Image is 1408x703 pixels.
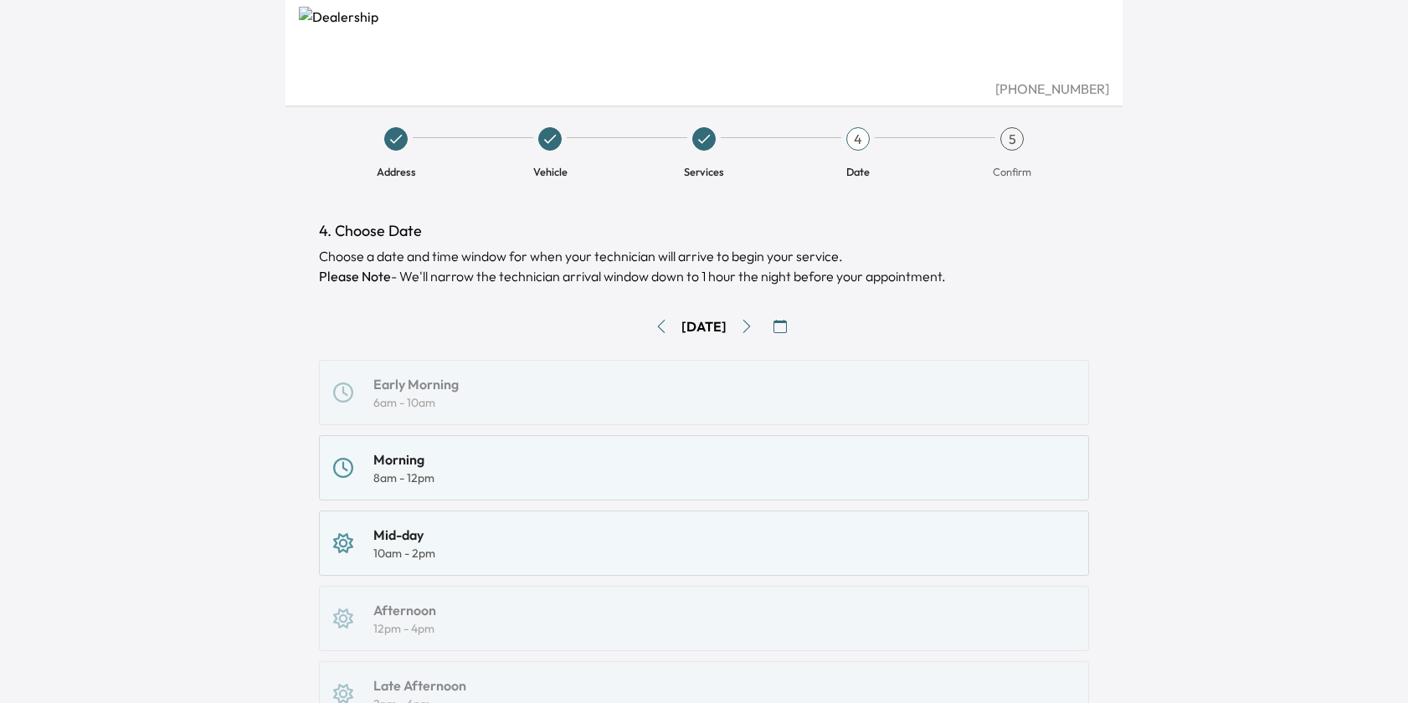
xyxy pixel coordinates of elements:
button: Go to previous day [648,313,675,340]
div: Choose a date and time window for when your technician will arrive to begin your service. [319,246,1089,286]
span: Vehicle [533,164,568,179]
div: 5 [1000,127,1024,151]
b: Please Note [319,268,391,285]
span: Confirm [993,164,1031,179]
img: Dealership [299,7,1109,79]
div: 8am - 12pm [373,470,434,486]
span: Address [377,164,416,179]
p: - We'll narrow the technician arrival window down to 1 hour the night before your appointment. [319,266,1089,286]
div: 10am - 2pm [373,545,435,562]
span: Services [684,164,724,179]
div: [PHONE_NUMBER] [299,79,1109,99]
div: 4 [846,127,870,151]
span: Date [846,164,870,179]
div: [DATE] [681,316,727,336]
h1: 4. Choose Date [319,219,1089,243]
div: Morning [373,449,434,470]
button: Go to next day [733,313,760,340]
div: Mid-day [373,525,435,545]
